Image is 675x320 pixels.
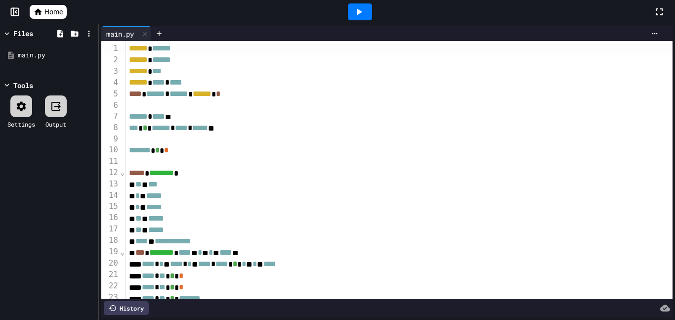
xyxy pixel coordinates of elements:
[104,301,149,315] div: History
[101,201,120,212] div: 15
[45,120,66,129] div: Output
[101,235,120,246] div: 18
[101,167,120,179] div: 12
[101,122,120,134] div: 8
[593,237,665,279] iframe: chat widget
[18,50,95,60] div: main.py
[101,190,120,201] div: 14
[101,26,151,41] div: main.py
[101,280,120,292] div: 22
[101,246,120,258] div: 19
[13,80,33,91] div: Tools
[101,258,120,269] div: 20
[101,66,120,77] div: 3
[101,29,139,39] div: main.py
[101,156,120,167] div: 11
[120,247,126,257] span: Fold line
[101,134,120,144] div: 9
[101,111,120,122] div: 7
[7,120,35,129] div: Settings
[633,280,665,310] iframe: chat widget
[101,54,120,66] div: 2
[101,224,120,235] div: 17
[120,168,126,177] span: Fold line
[101,89,120,100] div: 5
[101,179,120,190] div: 13
[13,28,33,39] div: Files
[101,144,120,156] div: 10
[101,77,120,89] div: 4
[44,7,63,17] span: Home
[101,292,120,303] div: 23
[101,269,120,280] div: 21
[101,212,120,224] div: 16
[101,100,120,111] div: 6
[101,43,120,54] div: 1
[30,5,67,19] a: Home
